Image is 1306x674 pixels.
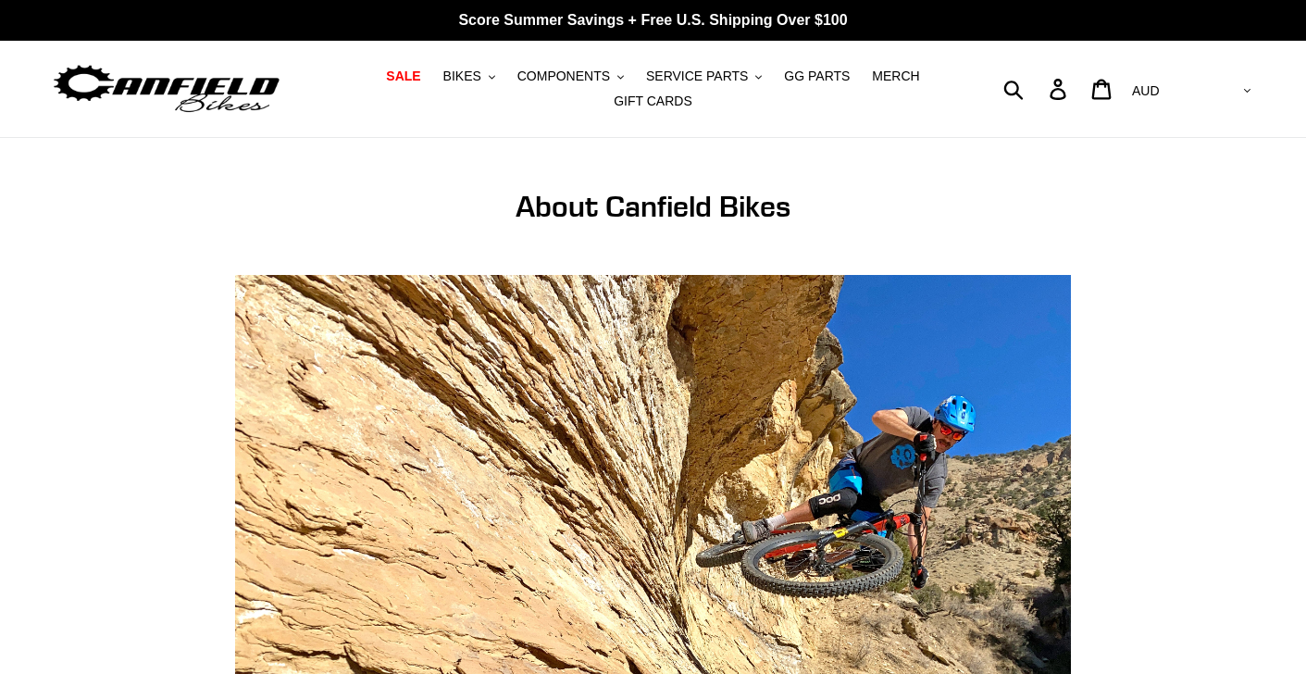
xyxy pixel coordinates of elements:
span: GG PARTS [784,69,850,84]
img: Canfield Bikes [51,60,282,119]
a: SALE [377,64,429,89]
input: Search [1014,69,1061,109]
span: GIFT CARDS [614,94,692,109]
button: COMPONENTS [508,64,633,89]
button: BIKES [434,64,504,89]
span: SALE [386,69,420,84]
h1: About Canfield Bikes [235,189,1071,224]
span: SERVICE PARTS [646,69,748,84]
span: BIKES [443,69,481,84]
span: MERCH [872,69,919,84]
a: GG PARTS [775,64,859,89]
button: SERVICE PARTS [637,64,771,89]
span: COMPONENTS [517,69,610,84]
a: MERCH [863,64,928,89]
a: GIFT CARDS [604,89,702,114]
